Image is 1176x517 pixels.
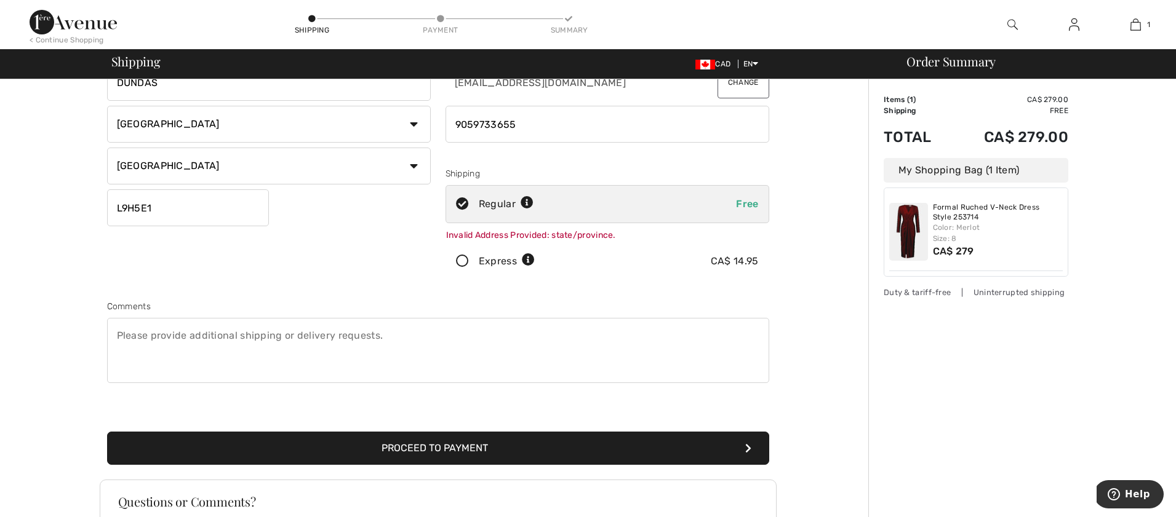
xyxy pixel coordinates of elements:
div: Color: Merlot Size: 8 [933,222,1063,244]
td: Shipping [884,105,950,116]
td: Items ( ) [884,94,950,105]
div: Payment [422,25,459,36]
iframe: Opens a widget where you can find more information [1097,480,1164,511]
div: Summary [551,25,588,36]
div: Comments [107,300,769,313]
img: 1ère Avenue [30,10,117,34]
button: Change [718,66,769,98]
input: Mobile [446,106,769,143]
a: 1 [1105,17,1166,32]
a: Formal Ruched V-Neck Dress Style 253714 [933,203,1063,222]
span: Shipping [111,55,161,68]
input: City [107,64,431,101]
input: Zip/Postal Code [107,189,269,226]
div: Duty & tariff-free | Uninterrupted shipping [884,286,1068,298]
input: E-mail [446,64,689,101]
td: Total [884,116,950,158]
div: Regular [479,197,534,211]
span: EN [743,60,759,68]
a: Sign In [1059,17,1089,33]
h3: Questions or Comments? [118,495,758,508]
img: My Info [1069,17,1079,32]
div: Express [479,254,535,269]
td: CA$ 279.00 [950,94,1068,105]
img: Canadian Dollar [695,60,715,69]
td: CA$ 279.00 [950,116,1068,158]
span: 1 [910,95,913,104]
div: Shipping [294,25,330,36]
div: < Continue Shopping [30,34,104,45]
div: My Shopping Bag (1 Item) [884,158,1068,183]
div: CA$ 14.95 [711,254,759,269]
span: CAD [695,60,735,68]
div: Invalid Address Provided: state/province. [446,228,769,242]
span: 1 [1147,19,1150,30]
div: Order Summary [892,55,1169,68]
img: Formal Ruched V-Neck Dress Style 253714 [889,203,928,261]
td: Free [950,105,1068,116]
button: Proceed to Payment [107,432,769,465]
span: Free [736,198,758,210]
img: search the website [1007,17,1018,32]
img: My Bag [1130,17,1141,32]
div: Shipping [446,167,769,180]
span: CA$ 279 [933,245,974,257]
